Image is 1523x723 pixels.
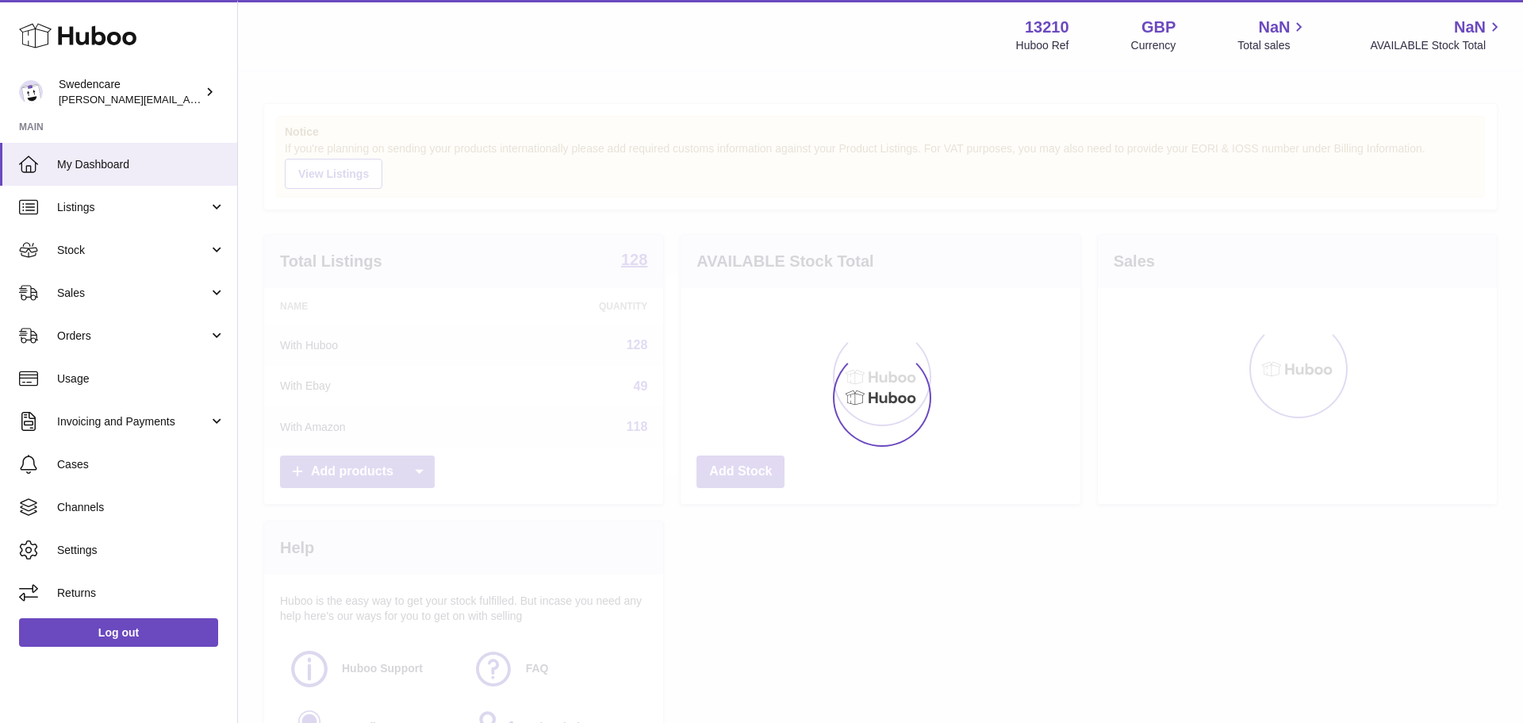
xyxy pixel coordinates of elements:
[57,586,225,601] span: Returns
[19,80,43,104] img: rebecca.fall@swedencare.co.uk
[1025,17,1069,38] strong: 13210
[1016,38,1069,53] div: Huboo Ref
[1131,38,1176,53] div: Currency
[57,200,209,215] span: Listings
[57,157,225,172] span: My Dashboard
[1370,38,1504,53] span: AVAILABLE Stock Total
[1454,17,1486,38] span: NaN
[57,286,209,301] span: Sales
[59,77,201,107] div: Swedencare
[59,93,318,106] span: [PERSON_NAME][EMAIL_ADDRESS][DOMAIN_NAME]
[1141,17,1176,38] strong: GBP
[57,371,225,386] span: Usage
[57,457,225,472] span: Cases
[1237,38,1308,53] span: Total sales
[57,243,209,258] span: Stock
[1237,17,1308,53] a: NaN Total sales
[1258,17,1290,38] span: NaN
[19,618,218,647] a: Log out
[57,414,209,429] span: Invoicing and Payments
[57,500,225,515] span: Channels
[57,543,225,558] span: Settings
[1370,17,1504,53] a: NaN AVAILABLE Stock Total
[57,329,209,344] span: Orders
